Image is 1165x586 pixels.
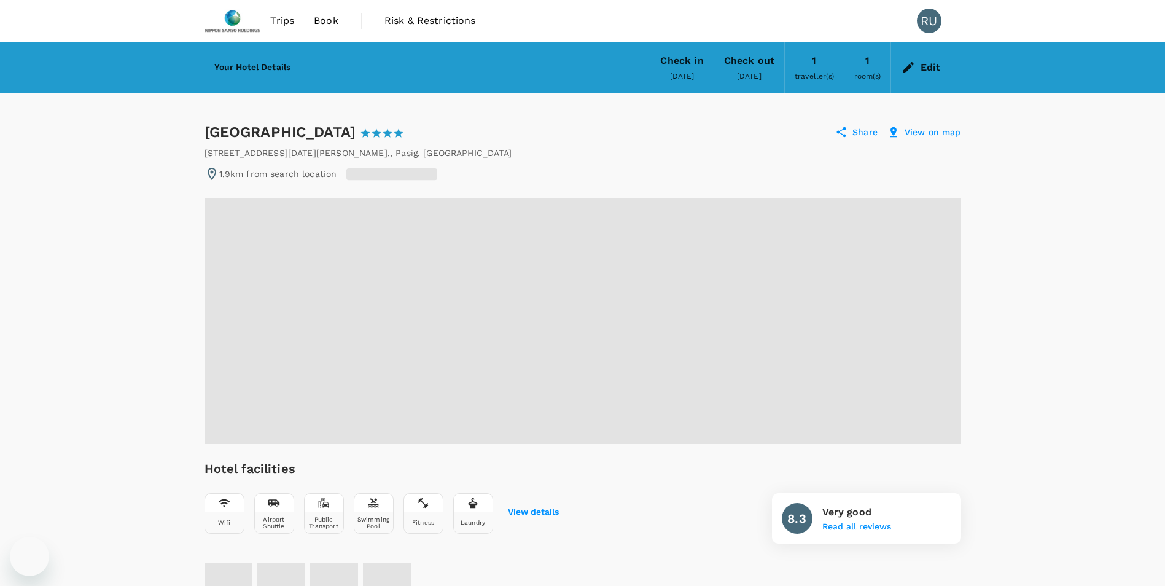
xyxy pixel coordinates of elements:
[660,52,703,69] div: Check in
[787,509,806,528] h6: 8.3
[852,126,878,138] p: Share
[205,459,559,479] h6: Hotel facilities
[219,168,337,180] p: 1.9km from search location
[384,14,476,28] span: Risk & Restrictions
[812,52,816,69] div: 1
[270,14,294,28] span: Trips
[314,14,338,28] span: Book
[822,522,891,532] button: Read all reviews
[905,126,961,138] p: View on map
[865,52,870,69] div: 1
[214,61,291,74] h6: Your Hotel Details
[10,537,49,576] iframe: Button to launch messaging window
[670,72,695,80] span: [DATE]
[921,59,941,76] div: Edit
[307,516,341,529] div: Public Transport
[257,516,291,529] div: Airport Shuttle
[357,516,391,529] div: Swimming Pool
[724,52,774,69] div: Check out
[412,519,434,526] div: Fitness
[822,505,891,520] p: Very good
[218,519,231,526] div: Wifi
[205,122,416,142] div: [GEOGRAPHIC_DATA]
[461,519,485,526] div: Laundry
[795,72,834,80] span: traveller(s)
[508,507,559,517] button: View details
[737,72,762,80] span: [DATE]
[854,72,881,80] span: room(s)
[205,7,261,34] img: Nippon Sanso Holdings Singapore Pte Ltd
[917,9,941,33] div: RU
[205,147,512,159] div: [STREET_ADDRESS][DATE][PERSON_NAME]. , Pasig , [GEOGRAPHIC_DATA]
